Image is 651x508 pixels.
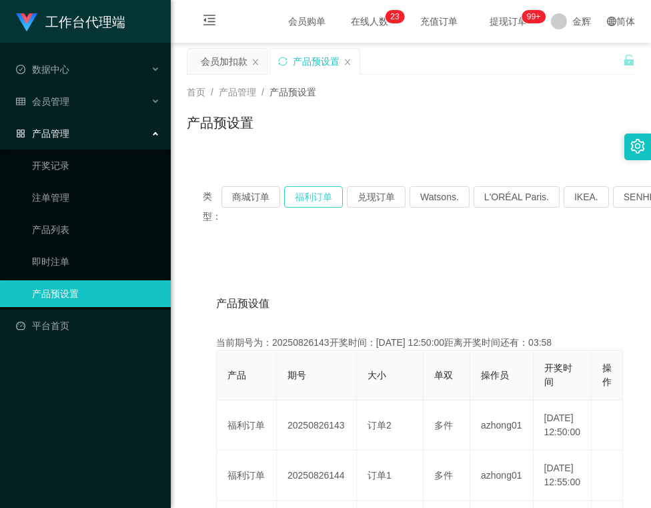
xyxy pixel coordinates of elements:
span: 开奖时间 [544,362,572,387]
i: 图标: appstore-o [16,129,25,138]
button: 福利订单 [284,186,343,208]
a: 注单管理 [32,184,160,211]
a: 开奖记录 [32,152,160,179]
span: 会员管理 [16,96,69,107]
span: 在线人数 [344,17,395,26]
i: 图标: global [607,17,616,26]
td: 20250826143 [277,401,357,451]
span: 期号 [287,370,306,380]
sup: 23 [385,10,404,23]
span: 提现订单 [483,17,534,26]
h1: 产品预设置 [187,113,253,133]
span: 产品预设置 [269,87,316,97]
div: 产品预设置 [293,49,340,74]
td: [DATE] 12:50:00 [534,401,592,451]
span: 产品管理 [16,128,69,139]
span: 单双 [434,370,453,380]
button: L'ORÉAL Paris. [474,186,560,208]
span: 数据中心 [16,64,69,75]
span: 订单1 [368,470,392,481]
p: 3 [395,10,400,23]
span: 类型： [203,186,221,226]
span: 操作员 [481,370,509,380]
span: 订单2 [368,420,392,431]
td: 20250826144 [277,451,357,501]
span: / [211,87,213,97]
span: 操作 [602,362,612,387]
button: Watsons. [410,186,470,208]
td: azhong01 [470,401,534,451]
a: 即时注单 [32,248,160,275]
a: 产品预设置 [32,280,160,307]
a: 图标: dashboard平台首页 [16,312,160,339]
a: 工作台代理端 [16,16,125,27]
h1: 工作台代理端 [45,1,125,43]
td: 福利订单 [217,401,277,451]
div: 会员加扣款 [201,49,247,74]
span: 产品管理 [219,87,256,97]
a: 产品列表 [32,216,160,243]
td: azhong01 [470,451,534,501]
i: 图标: menu-fold [187,1,232,43]
i: 图标: unlock [623,54,635,66]
span: 产品预设值 [216,296,269,312]
span: 首页 [187,87,205,97]
button: 商城订单 [221,186,280,208]
button: IKEA. [564,186,609,208]
span: 多件 [434,470,453,481]
sup: 965 [522,10,546,23]
span: 产品 [227,370,246,380]
span: 多件 [434,420,453,431]
button: 兑现订单 [347,186,406,208]
i: 图标: close [251,58,259,66]
i: 图标: check-circle-o [16,65,25,74]
p: 2 [390,10,395,23]
i: 图标: setting [630,139,645,154]
span: 大小 [368,370,386,380]
i: 图标: table [16,97,25,106]
i: 图标: close [344,58,352,66]
td: [DATE] 12:55:00 [534,451,592,501]
span: / [261,87,264,97]
td: 福利订单 [217,451,277,501]
span: 充值订单 [414,17,464,26]
img: logo.9652507e.png [16,13,37,32]
i: 图标: sync [278,57,287,66]
div: 当前期号为：20250826143开奖时间：[DATE] 12:50:00距离开奖时间还有：03:58 [216,336,606,350]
